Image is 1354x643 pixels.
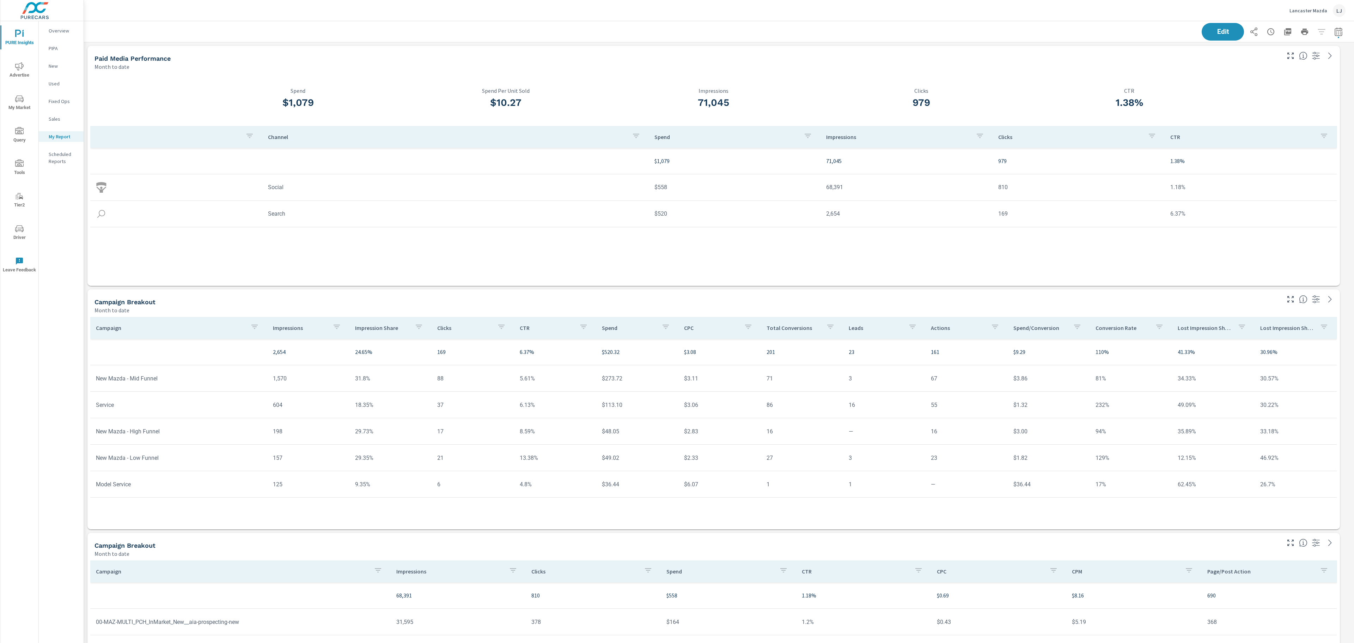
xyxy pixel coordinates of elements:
h3: $10.27 [402,97,610,109]
td: 27 [761,449,843,467]
td: Model Service [90,475,267,493]
p: Spend [602,324,656,331]
td: 129% [1090,449,1172,467]
p: Clicks [531,568,638,575]
td: $164 [661,613,796,631]
p: Sales [49,115,78,122]
p: 71,045 [826,157,987,165]
span: Leave Feedback [2,257,36,274]
p: Month to date [94,549,129,558]
h3: $1,079 [194,97,402,109]
p: 68,391 [396,591,520,600]
td: $36.44 [1008,475,1090,493]
p: 690 [1207,591,1331,600]
div: Fixed Ops [39,96,84,107]
td: 169 [993,205,1165,223]
td: 232% [1090,396,1172,414]
p: CTR [802,568,909,575]
span: This is a summary of Social performance results by campaign. Each column can be sorted. [1299,539,1307,547]
div: LJ [1333,4,1346,17]
p: Spend [666,568,773,575]
td: 8.59% [514,422,596,440]
p: CPC [684,324,738,331]
td: 00-MAZ-MULTI_PCH_InMarket_New__aia-prospecting-new [90,613,391,631]
td: 17 [432,422,514,440]
div: Overview [39,25,84,36]
div: Sales [39,114,84,124]
span: Tier2 [2,192,36,209]
a: See more details in report [1324,50,1336,61]
div: New [39,61,84,71]
p: Spend/Conversion [1013,324,1067,331]
td: $1.82 [1008,449,1090,467]
td: 198 [267,422,349,440]
p: 161 [931,348,1002,356]
p: CPC [937,568,1044,575]
p: $520.32 [602,348,673,356]
td: 55 [925,396,1007,414]
p: $3.08 [684,348,755,356]
div: My Report [39,131,84,142]
h5: Campaign Breakout [94,542,155,549]
h3: 1.38% [1025,97,1233,109]
td: Service [90,396,267,414]
p: Clicks [437,324,491,331]
td: 12.15% [1172,449,1254,467]
td: $5.19 [1066,613,1201,631]
td: 21 [432,449,514,467]
td: 81% [1090,369,1172,387]
a: See more details in report [1324,537,1336,548]
span: Query [2,127,36,144]
button: Print Report [1298,25,1312,39]
td: 1 [761,475,843,493]
td: 16 [761,422,843,440]
p: Spend [194,88,402,94]
p: Lost Impression Share Budget [1260,324,1314,331]
p: Fixed Ops [49,98,78,105]
td: 37 [432,396,514,414]
p: Total Conversions [767,324,821,331]
td: $520 [649,205,821,223]
button: Edit [1202,23,1244,41]
td: $48.05 [596,422,678,440]
td: 16 [843,396,925,414]
p: Conversion Rate [1096,324,1149,331]
p: CTR [520,324,574,331]
td: 67 [925,369,1007,387]
p: 979 [998,157,1159,165]
h3: 979 [818,97,1025,109]
span: My Market [2,95,36,112]
p: Month to date [94,62,129,71]
p: Scheduled Reports [49,151,78,165]
span: Tools [2,160,36,177]
td: $1.32 [1008,396,1090,414]
p: Clicks [818,88,1025,94]
p: 23 [849,348,920,356]
td: 17% [1090,475,1172,493]
td: $3.06 [678,396,761,414]
td: 29.35% [349,449,432,467]
h5: Paid Media Performance [94,55,171,62]
td: New Mazda - High Funnel [90,422,267,440]
td: 1 [843,475,925,493]
td: New Mazda - Mid Funnel [90,369,267,387]
td: 5.61% [514,369,596,387]
td: $6.07 [678,475,761,493]
p: CPM [1072,568,1179,575]
td: 46.92% [1255,449,1337,467]
span: Advertise [2,62,36,79]
p: 6.37% [520,348,591,356]
td: 6.37% [1165,205,1337,223]
td: $558 [649,178,821,196]
td: 3 [843,369,925,387]
span: Understand performance metrics over the selected time range. [1299,52,1307,60]
td: 4.8% [514,475,596,493]
td: $3.86 [1008,369,1090,387]
h5: Campaign Breakout [94,298,155,306]
p: Campaign [96,324,245,331]
p: CTR [1025,88,1233,94]
td: 30.57% [1255,369,1337,387]
td: 157 [267,449,349,467]
p: Month to date [94,306,129,314]
p: 1.18% [802,591,926,600]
